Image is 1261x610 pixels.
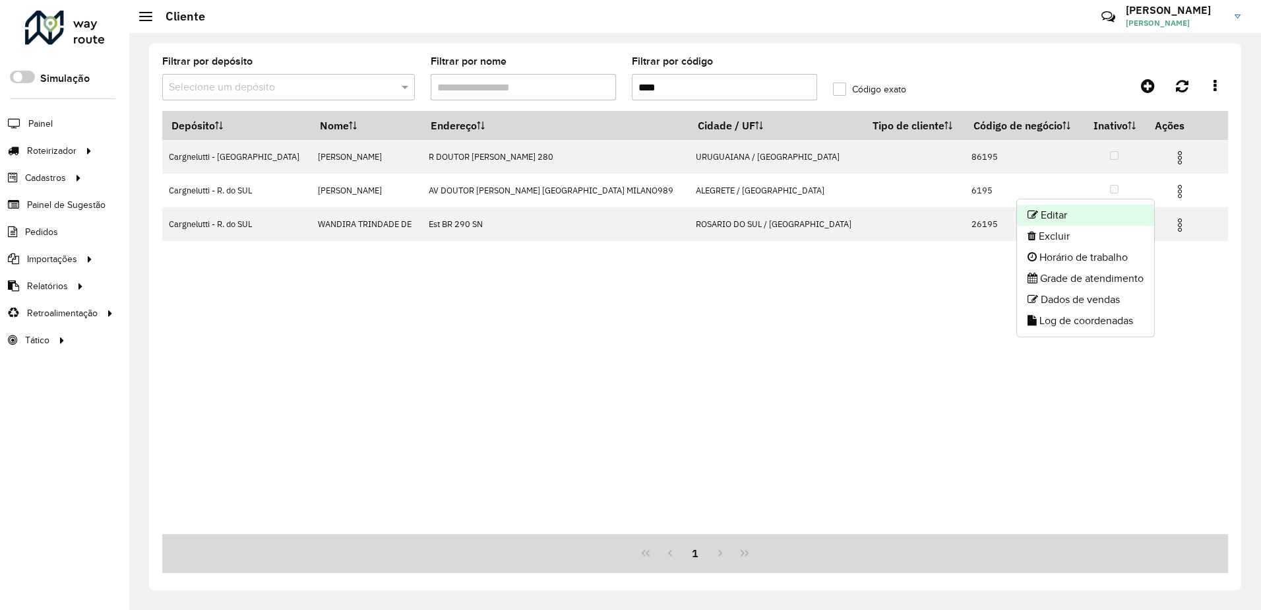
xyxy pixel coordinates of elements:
[422,140,689,174] td: R DOUTOR [PERSON_NAME] 280
[27,144,77,158] span: Roteirizador
[27,279,68,293] span: Relatórios
[431,53,507,69] label: Filtrar por nome
[833,83,906,96] label: Código exato
[632,53,713,69] label: Filtrar por código
[311,207,422,241] td: WANDIRA TRINDADE DE
[162,174,311,207] td: Cargnelutti - R. do SUL
[1126,17,1225,29] span: [PERSON_NAME]
[25,171,66,185] span: Cadastros
[965,174,1084,207] td: 6195
[422,207,689,241] td: Est BR 290 SN
[965,140,1084,174] td: 86195
[162,53,253,69] label: Filtrar por depósito
[689,140,863,174] td: URUGUAIANA / [GEOGRAPHIC_DATA]
[1084,112,1146,140] th: Inativo
[1146,112,1225,139] th: Ações
[965,112,1084,140] th: Código de negócio
[25,225,58,239] span: Pedidos
[311,174,422,207] td: [PERSON_NAME]
[1017,310,1154,331] li: Log de coordenadas
[40,71,90,86] label: Simulação
[27,198,106,212] span: Painel de Sugestão
[162,140,311,174] td: Cargnelutti - [GEOGRAPHIC_DATA]
[311,112,422,140] th: Nome
[28,117,53,131] span: Painel
[27,306,98,320] span: Retroalimentação
[1017,268,1154,289] li: Grade de atendimento
[1017,226,1154,247] li: Excluir
[1017,205,1154,226] li: Editar
[1017,247,1154,268] li: Horário de trabalho
[1094,3,1123,31] a: Contato Rápido
[1126,4,1225,17] h3: [PERSON_NAME]
[965,207,1084,241] td: 26195
[689,112,863,140] th: Cidade / UF
[1017,289,1154,310] li: Dados de vendas
[162,112,311,140] th: Depósito
[25,333,49,347] span: Tático
[689,174,863,207] td: ALEGRETE / [GEOGRAPHIC_DATA]
[683,541,708,566] button: 1
[311,140,422,174] td: [PERSON_NAME]
[422,112,689,140] th: Endereço
[152,9,205,24] h2: Cliente
[422,174,689,207] td: AV DOUTOR [PERSON_NAME] [GEOGRAPHIC_DATA] MILANO989
[689,207,863,241] td: ROSARIO DO SUL / [GEOGRAPHIC_DATA]
[162,207,311,241] td: Cargnelutti - R. do SUL
[27,252,77,266] span: Importações
[864,112,965,140] th: Tipo de cliente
